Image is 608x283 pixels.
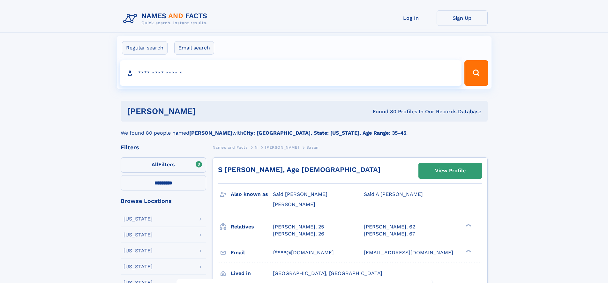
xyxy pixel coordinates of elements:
[121,157,206,173] label: Filters
[124,264,153,269] div: [US_STATE]
[255,145,258,150] span: N
[386,10,437,26] a: Log In
[364,249,453,256] span: [EMAIL_ADDRESS][DOMAIN_NAME]
[231,221,273,232] h3: Relatives
[121,145,206,150] div: Filters
[437,10,488,26] a: Sign Up
[120,60,462,86] input: search input
[124,248,153,253] div: [US_STATE]
[464,60,488,86] button: Search Button
[419,163,482,178] a: View Profile
[273,230,324,237] a: [PERSON_NAME], 26
[152,161,158,168] span: All
[265,145,299,150] span: [PERSON_NAME]
[189,130,232,136] b: [PERSON_NAME]
[306,145,319,150] span: Sasan
[174,41,214,55] label: Email search
[121,122,488,137] div: We found 80 people named with .
[243,130,406,136] b: City: [GEOGRAPHIC_DATA], State: [US_STATE], Age Range: 35-45
[121,198,206,204] div: Browse Locations
[231,189,273,200] h3: Also known as
[273,201,315,207] span: [PERSON_NAME]
[255,143,258,151] a: N
[231,268,273,279] h3: Lived in
[124,232,153,237] div: [US_STATE]
[435,163,466,178] div: View Profile
[464,223,472,227] div: ❯
[231,247,273,258] h3: Email
[122,41,168,55] label: Regular search
[265,143,299,151] a: [PERSON_NAME]
[121,10,213,27] img: Logo Names and Facts
[218,166,380,174] a: S [PERSON_NAME], Age [DEMOGRAPHIC_DATA]
[364,191,423,197] span: Said A [PERSON_NAME]
[464,249,472,253] div: ❯
[273,223,324,230] a: [PERSON_NAME], 25
[364,230,415,237] a: [PERSON_NAME], 67
[273,191,327,197] span: Said [PERSON_NAME]
[127,107,284,115] h1: [PERSON_NAME]
[284,108,481,115] div: Found 80 Profiles In Our Records Database
[213,143,248,151] a: Names and Facts
[124,216,153,221] div: [US_STATE]
[364,223,415,230] a: [PERSON_NAME], 62
[273,270,382,276] span: [GEOGRAPHIC_DATA], [GEOGRAPHIC_DATA]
